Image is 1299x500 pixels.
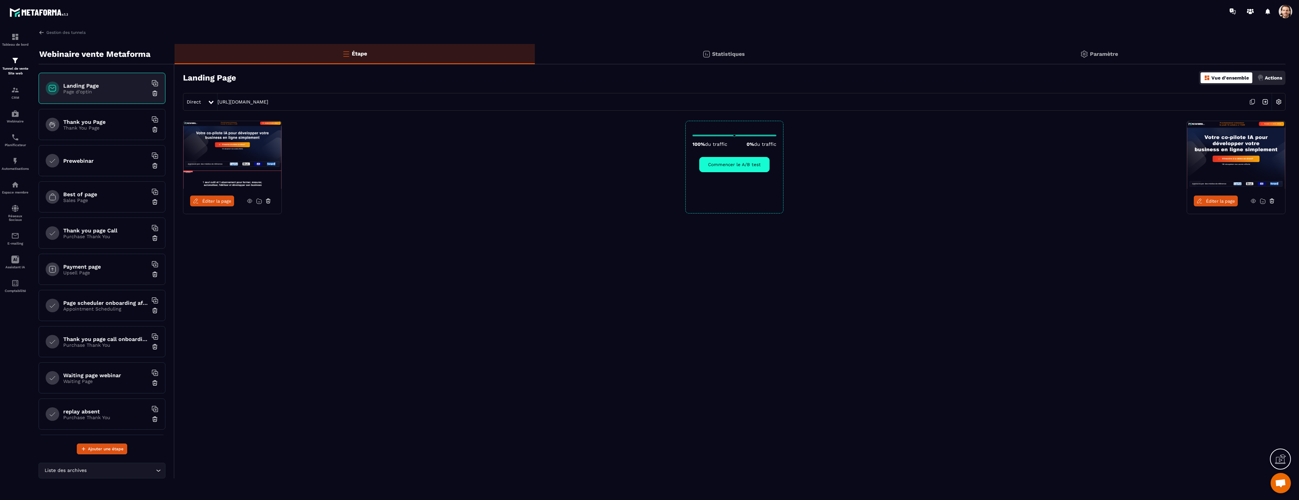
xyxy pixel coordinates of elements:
[77,444,127,454] button: Ajouter une étape
[183,121,281,189] img: image
[2,250,29,274] a: Assistant IA
[702,50,710,58] img: stats.20deebd0.svg
[1204,75,1210,81] img: dashboard-orange.40269519.svg
[152,235,158,242] img: trash
[63,270,148,275] p: Upsell Page
[39,463,165,478] div: Search for option
[88,446,123,452] span: Ajouter une étape
[11,133,19,141] img: scheduler
[202,199,231,204] span: Éditer la page
[88,467,154,474] input: Search for option
[11,181,19,189] img: automations
[63,300,148,306] h6: Page scheduler onboarding after payment
[183,73,236,83] h3: Landing Page
[63,234,148,239] p: Purchase Thank You
[2,81,29,105] a: formationformationCRM
[11,110,19,118] img: automations
[63,89,148,94] p: Page d'optin
[39,29,45,36] img: arrow
[1187,121,1285,189] img: image
[754,141,776,147] span: du traffic
[1259,95,1272,108] img: arrow-next.bcc2205e.svg
[747,141,776,147] p: 0%
[152,343,158,350] img: trash
[11,279,19,287] img: accountant
[2,289,29,293] p: Comptabilité
[63,227,148,234] h6: Thank you page Call
[63,379,148,384] p: Waiting Page
[2,199,29,227] a: social-networksocial-networkRéseaux Sociaux
[352,50,367,57] p: Étape
[218,99,268,105] a: [URL][DOMAIN_NAME]
[2,227,29,250] a: emailemailE-mailing
[1194,196,1238,206] a: Éditer la page
[2,128,29,152] a: schedulerschedulerPlanificateur
[63,306,148,312] p: Appointment Scheduling
[2,265,29,269] p: Assistant IA
[63,415,148,420] p: Purchase Thank You
[2,66,29,76] p: Tunnel de vente Site web
[1271,473,1291,493] div: Open chat
[705,141,727,147] span: du traffic
[712,51,745,57] p: Statistiques
[63,191,148,198] h6: Best of page
[1080,50,1088,58] img: setting-gr.5f69749f.svg
[2,167,29,171] p: Automatisations
[11,204,19,212] img: social-network
[190,196,234,206] a: Éditer la page
[2,190,29,194] p: Espace membre
[152,307,158,314] img: trash
[699,157,770,172] button: Commencer le A/B test
[63,83,148,89] h6: Landing Page
[152,90,158,97] img: trash
[692,141,727,147] p: 100%
[152,126,158,133] img: trash
[1090,51,1118,57] p: Paramètre
[152,416,158,423] img: trash
[9,6,70,19] img: logo
[2,105,29,128] a: automationsautomationsWebinaire
[63,198,148,203] p: Sales Page
[342,50,350,58] img: bars-o.4a397970.svg
[2,242,29,245] p: E-mailing
[2,119,29,123] p: Webinaire
[1265,75,1282,81] p: Actions
[2,96,29,99] p: CRM
[2,214,29,222] p: Réseaux Sociaux
[1211,75,1249,81] p: Vue d'ensemble
[11,56,19,65] img: formation
[63,372,148,379] h6: Waiting page webinar
[152,199,158,205] img: trash
[152,162,158,169] img: trash
[63,119,148,125] h6: Thank you Page
[11,86,19,94] img: formation
[1272,95,1285,108] img: setting-w.858f3a88.svg
[2,51,29,81] a: formationformationTunnel de vente Site web
[1257,75,1263,81] img: actions.d6e523a2.png
[11,157,19,165] img: automations
[43,467,88,474] span: Liste des archives
[63,125,148,131] p: Thank You Page
[39,47,151,61] p: Webinaire vente Metaforma
[63,158,148,164] h6: Prewebinar
[39,29,86,36] a: Gestion des tunnels
[2,28,29,51] a: formationformationTableau de bord
[152,271,158,278] img: trash
[2,176,29,199] a: automationsautomationsEspace membre
[63,264,148,270] h6: Payment page
[1206,199,1235,204] span: Éditer la page
[152,380,158,386] img: trash
[63,336,148,342] h6: Thank you page call onboarding
[63,408,148,415] h6: replay absent
[187,99,201,105] span: Direct
[63,342,148,348] p: Purchase Thank You
[11,33,19,41] img: formation
[11,232,19,240] img: email
[2,43,29,46] p: Tableau de bord
[2,143,29,147] p: Planificateur
[2,152,29,176] a: automationsautomationsAutomatisations
[2,274,29,298] a: accountantaccountantComptabilité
